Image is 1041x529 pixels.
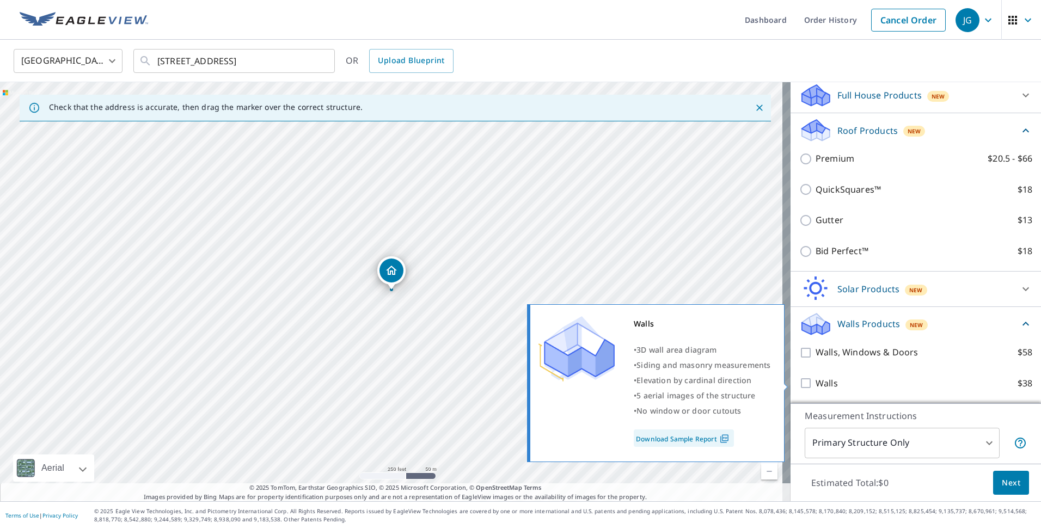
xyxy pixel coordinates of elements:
[634,429,734,447] a: Download Sample Report
[14,46,123,76] div: [GEOGRAPHIC_DATA]
[378,54,444,67] span: Upload Blueprint
[799,82,1032,108] div: Full House ProductsNew
[717,434,732,444] img: Pdf Icon
[799,118,1032,143] div: Roof ProductsNew
[1018,377,1032,390] p: $38
[988,152,1032,165] p: $20.5 - $66
[993,471,1029,495] button: Next
[837,89,922,102] p: Full House Products
[42,512,78,519] a: Privacy Policy
[476,483,522,491] a: OpenStreetMap
[1018,213,1032,227] p: $13
[636,345,717,355] span: 3D wall area diagram
[752,101,767,115] button: Close
[816,213,843,227] p: Gutter
[837,317,900,330] p: Walls Products
[636,375,751,385] span: Elevation by cardinal direction
[803,471,897,495] p: Estimated Total: $0
[761,463,777,479] a: Current Level 17, Zoom Out
[1014,436,1027,450] span: Your report will include only the primary structure on the property. For example, a detached gara...
[634,373,770,388] div: •
[805,428,1000,458] div: Primary Structure Only
[1018,346,1032,359] p: $58
[538,316,615,382] img: Premium
[816,377,838,390] p: Walls
[634,403,770,419] div: •
[932,92,945,101] span: New
[910,321,923,329] span: New
[636,390,755,401] span: 5 aerial images of the structure
[20,12,148,28] img: EV Logo
[816,152,854,165] p: Premium
[157,46,313,76] input: Search by address or latitude-longitude
[49,102,363,112] p: Check that the address is accurate, then drag the marker over the correct structure.
[799,311,1032,337] div: Walls ProductsNew
[1002,476,1020,490] span: Next
[634,316,770,331] div: Walls
[5,512,78,519] p: |
[94,507,1036,524] p: © 2025 Eagle View Technologies, Inc. and Pictometry International Corp. All Rights Reserved. Repo...
[636,360,770,370] span: Siding and masonry measurements
[634,358,770,373] div: •
[816,183,881,196] p: QuickSquares™
[816,244,868,258] p: Bid Perfect™
[636,405,741,416] span: No window or door cutouts
[13,454,94,482] div: Aerial
[837,282,899,296] p: Solar Products
[805,409,1027,422] p: Measurement Instructions
[346,49,454,73] div: OR
[524,483,542,491] a: Terms
[249,483,542,493] span: © 2025 TomTom, Earthstar Geographics SIO, © 2025 Microsoft Corporation, ©
[1018,183,1032,196] p: $18
[634,388,770,403] div: •
[1018,244,1032,258] p: $18
[908,127,921,136] span: New
[38,454,68,482] div: Aerial
[5,512,39,519] a: Terms of Use
[377,256,406,290] div: Dropped pin, building 1, Residential property, 102 Moull St Newark, OH 43055
[799,276,1032,302] div: Solar ProductsNew
[634,342,770,358] div: •
[871,9,946,32] a: Cancel Order
[369,49,453,73] a: Upload Blueprint
[837,124,898,137] p: Roof Products
[909,286,923,294] span: New
[956,8,979,32] div: JG
[816,346,918,359] p: Walls, Windows & Doors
